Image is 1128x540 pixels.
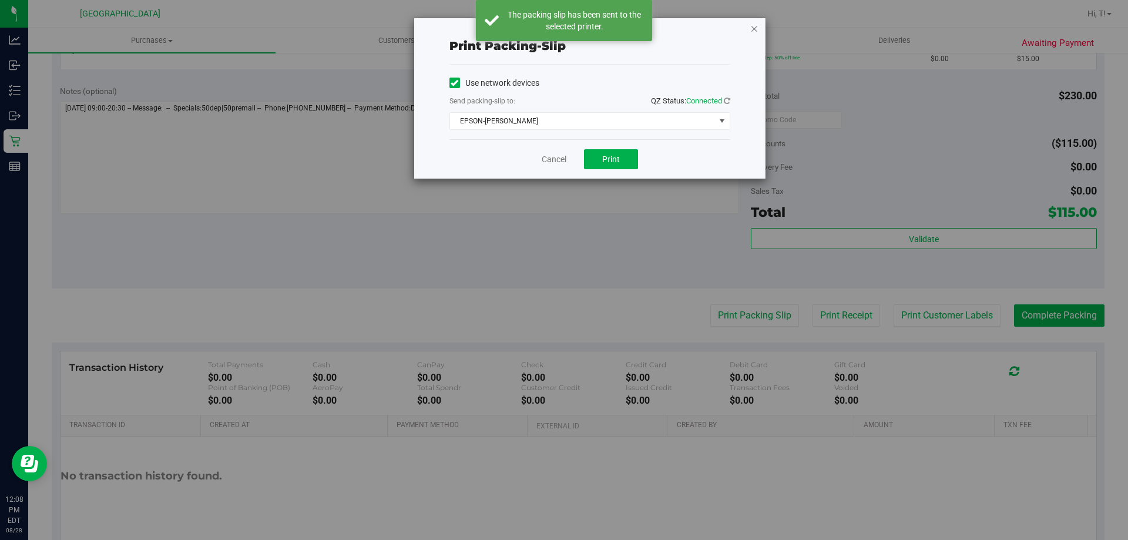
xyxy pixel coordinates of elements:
label: Use network devices [449,77,539,89]
span: select [714,113,729,129]
a: Cancel [542,153,566,166]
div: The packing slip has been sent to the selected printer. [505,9,643,32]
span: EPSON-[PERSON_NAME] [450,113,715,129]
span: Print [602,155,620,164]
button: Print [584,149,638,169]
span: Print packing-slip [449,39,566,53]
label: Send packing-slip to: [449,96,515,106]
span: QZ Status: [651,96,730,105]
span: Connected [686,96,722,105]
iframe: Resource center [12,446,47,481]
